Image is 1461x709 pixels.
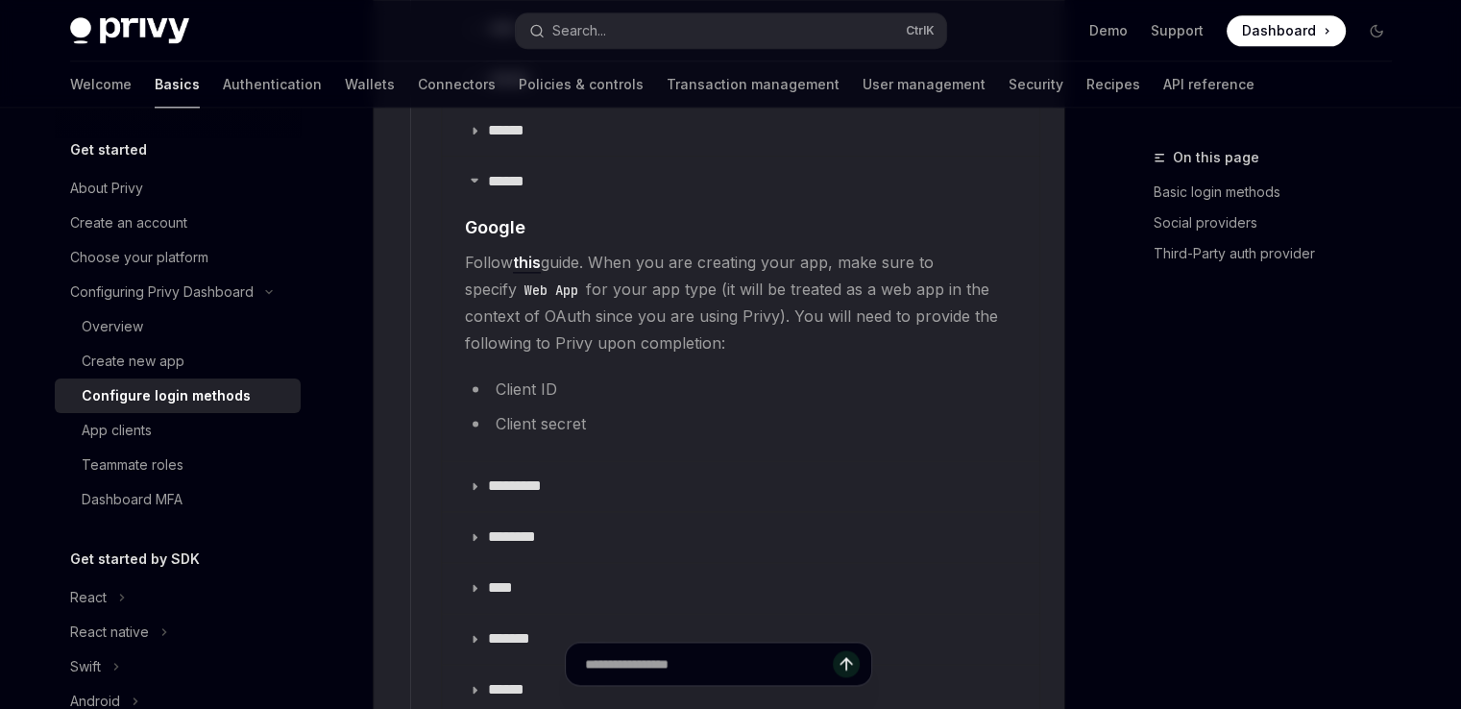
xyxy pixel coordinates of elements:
a: Security [1009,61,1063,108]
a: Welcome [70,61,132,108]
a: Teammate roles [55,448,301,482]
span: Google [465,214,525,240]
a: Recipes [1086,61,1140,108]
div: Swift [70,655,101,678]
li: Client ID [465,376,1016,403]
a: User management [863,61,986,108]
a: Policies & controls [519,61,644,108]
a: Authentication [223,61,322,108]
a: Basic login methods [1154,177,1407,208]
div: Dashboard MFA [82,488,183,511]
button: Search...CtrlK [516,13,946,48]
a: Basics [155,61,200,108]
button: Swift [55,649,301,684]
input: Ask a question... [585,643,833,685]
div: Choose your platform [70,246,208,269]
div: Create an account [70,211,187,234]
a: Dashboard MFA [55,482,301,517]
span: Ctrl K [906,23,935,38]
h5: Get started [70,138,147,161]
a: Overview [55,309,301,344]
img: dark logo [70,17,189,44]
a: About Privy [55,171,301,206]
div: React [70,586,107,609]
div: Create new app [82,350,184,373]
div: Search... [552,19,606,42]
a: Support [1151,21,1204,40]
button: Configuring Privy Dashboard [55,275,301,309]
a: Transaction management [667,61,840,108]
a: Configure login methods [55,379,301,413]
li: Client secret [465,410,1016,437]
a: Choose your platform [55,240,301,275]
a: Demo [1089,21,1128,40]
button: Send message [833,650,860,677]
div: About Privy [70,177,143,200]
a: Wallets [345,61,395,108]
a: Create an account [55,206,301,240]
a: Social providers [1154,208,1407,238]
a: Dashboard [1227,15,1346,46]
a: this [513,253,541,273]
div: Configuring Privy Dashboard [70,281,254,304]
span: On this page [1173,146,1259,169]
button: React native [55,615,301,649]
a: API reference [1163,61,1254,108]
div: Overview [82,315,143,338]
div: Configure login methods [82,384,251,407]
a: Create new app [55,344,301,379]
a: Connectors [418,61,496,108]
div: Teammate roles [82,453,183,477]
span: Follow guide. When you are creating your app, make sure to specify for your app type (it will be ... [465,249,1016,356]
button: React [55,580,301,615]
a: Third-Party auth provider [1154,238,1407,269]
code: Web App [517,280,586,301]
button: Toggle dark mode [1361,15,1392,46]
a: App clients [55,413,301,448]
div: React native [70,621,149,644]
div: App clients [82,419,152,442]
span: Dashboard [1242,21,1316,40]
h5: Get started by SDK [70,548,200,571]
